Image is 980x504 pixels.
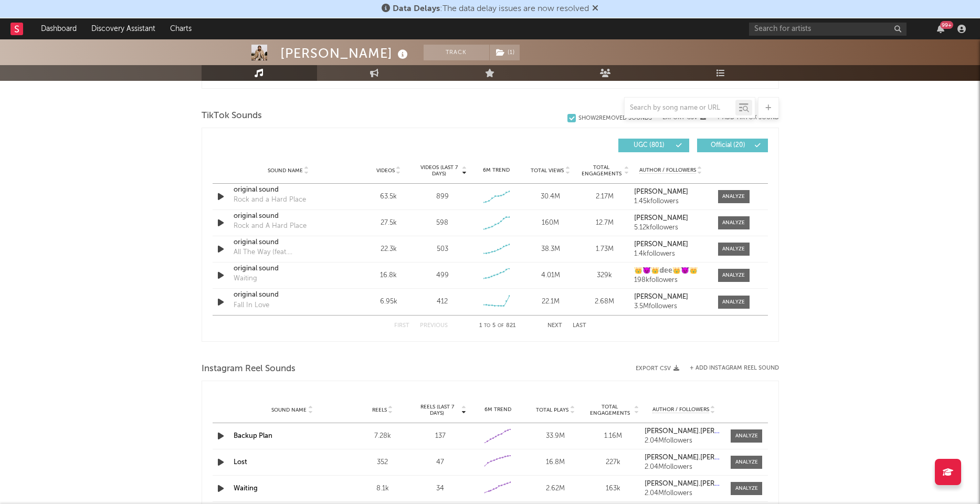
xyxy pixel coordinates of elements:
[393,5,589,13] span: : The data delay issues are now resolved
[84,18,163,39] a: Discovery Assistant
[634,277,707,284] div: 198k followers
[234,195,306,205] div: Rock and a Hard Place
[393,5,440,13] span: Data Delays
[202,363,296,375] span: Instagram Reel Sounds
[234,264,343,274] div: original sound
[578,115,652,122] div: Show 2 Removed Sounds
[749,23,907,36] input: Search for artists
[234,433,272,439] a: Backup Plan
[364,297,413,307] div: 6.95k
[679,365,779,371] div: + Add Instagram Reel Sound
[580,218,629,228] div: 12.7M
[634,293,707,301] a: [PERSON_NAME]
[592,5,598,13] span: Dismiss
[634,224,707,232] div: 5.12k followers
[529,431,582,442] div: 33.9M
[364,244,413,255] div: 22.3k
[356,431,409,442] div: 7.28k
[356,484,409,494] div: 8.1k
[634,198,707,205] div: 1.45k followers
[634,241,688,248] strong: [PERSON_NAME]
[234,300,269,311] div: Fall In Love
[634,293,688,300] strong: [PERSON_NAME]
[436,218,448,228] div: 598
[414,404,460,416] span: Reels (last 7 days)
[639,167,696,174] span: Author / Followers
[414,431,467,442] div: 137
[573,323,586,329] button: Last
[356,457,409,468] div: 352
[652,406,709,413] span: Author / Followers
[364,218,413,228] div: 27.5k
[587,431,639,442] div: 1.16M
[436,192,449,202] div: 899
[634,267,698,274] strong: 👑😈👑𝕕𝕖𝕖👑😈👑
[268,167,303,174] span: Sound Name
[580,270,629,281] div: 329k
[424,45,489,60] button: Track
[34,18,84,39] a: Dashboard
[498,323,504,328] span: of
[234,290,343,300] div: original sound
[526,192,575,202] div: 30.4M
[645,490,723,497] div: 2.04M followers
[472,406,524,414] div: 6M Trend
[634,241,707,248] a: [PERSON_NAME]
[634,267,707,275] a: 👑😈👑𝕕𝕖𝕖👑😈👑
[697,139,768,152] button: Official(20)
[234,237,343,248] a: original sound
[587,457,639,468] div: 227k
[489,45,520,60] span: ( 1 )
[940,21,953,29] div: 99 +
[490,45,520,60] button: (1)
[436,270,449,281] div: 499
[645,454,723,461] a: [PERSON_NAME].[PERSON_NAME]
[645,428,723,435] a: [PERSON_NAME].[PERSON_NAME]
[234,221,307,232] div: Rock and A Hard Place
[526,297,575,307] div: 22.1M
[587,484,639,494] div: 163k
[394,323,409,329] button: First
[634,188,707,196] a: [PERSON_NAME]
[437,244,448,255] div: 503
[645,480,723,488] a: [PERSON_NAME].[PERSON_NAME]
[618,139,689,152] button: UGC(801)
[234,459,247,466] a: Lost
[536,407,568,413] span: Total Plays
[376,167,395,174] span: Videos
[526,244,575,255] div: 38.3M
[645,480,754,487] strong: [PERSON_NAME].[PERSON_NAME]
[234,485,258,492] a: Waiting
[580,297,629,307] div: 2.68M
[634,188,688,195] strong: [PERSON_NAME]
[625,104,735,112] input: Search by song name or URL
[634,250,707,258] div: 1.4k followers
[418,164,460,177] span: Videos (last 7 days)
[234,185,343,195] a: original sound
[704,142,752,149] span: Official ( 20 )
[364,270,413,281] div: 16.8k
[526,218,575,228] div: 160M
[234,247,343,258] div: All The Way (feat. [PERSON_NAME])
[529,484,582,494] div: 2.62M
[636,365,679,372] button: Export CSV
[634,215,707,222] a: [PERSON_NAME]
[234,211,343,222] a: original sound
[645,437,723,445] div: 2.04M followers
[580,192,629,202] div: 2.17M
[937,25,944,33] button: 99+
[587,404,633,416] span: Total Engagements
[364,192,413,202] div: 63.5k
[414,484,467,494] div: 34
[690,365,779,371] button: + Add Instagram Reel Sound
[526,270,575,281] div: 4.01M
[414,457,467,468] div: 47
[234,274,257,284] div: Waiting
[531,167,564,174] span: Total Views
[645,454,754,461] strong: [PERSON_NAME].[PERSON_NAME]
[484,323,490,328] span: to
[469,320,526,332] div: 1 5 821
